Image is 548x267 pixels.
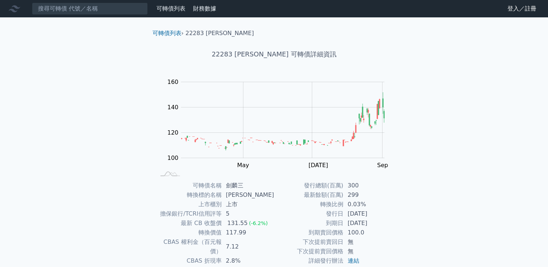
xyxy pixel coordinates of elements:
[155,200,222,209] td: 上市櫃別
[274,256,343,266] td: 詳細發行辦法
[343,181,393,190] td: 300
[193,5,216,12] a: 財務數據
[155,237,222,256] td: CBAS 權利金（百元報價）
[155,256,222,266] td: CBAS 折現率
[274,190,343,200] td: 最新餘額(百萬)
[222,200,274,209] td: 上市
[222,209,274,219] td: 5
[222,237,274,256] td: 7.12
[226,219,249,228] div: 131.55
[274,209,343,219] td: 發行日
[167,79,179,85] tspan: 160
[156,5,185,12] a: 可轉債列表
[343,200,393,209] td: 0.03%
[155,209,222,219] td: 擔保銀行/TCRI信用評等
[163,79,395,169] g: Chart
[309,162,328,169] tspan: [DATE]
[155,181,222,190] td: 可轉債名稱
[343,247,393,256] td: 無
[155,228,222,237] td: 轉換價值
[152,29,184,38] li: ›
[512,232,548,267] iframe: Chat Widget
[377,162,388,169] tspan: Sep
[237,162,249,169] tspan: May
[167,129,179,136] tspan: 120
[274,219,343,228] td: 到期日
[274,200,343,209] td: 轉換比例
[274,181,343,190] td: 發行總額(百萬)
[274,247,343,256] td: 下次提前賣回價格
[152,30,181,37] a: 可轉債列表
[222,181,274,190] td: 劍麟三
[185,29,254,38] li: 22283 [PERSON_NAME]
[155,190,222,200] td: 轉換標的名稱
[167,104,179,111] tspan: 140
[167,154,179,161] tspan: 100
[222,256,274,266] td: 2.8%
[249,220,268,226] span: (-6.2%)
[343,219,393,228] td: [DATE]
[343,237,393,247] td: 無
[32,3,148,15] input: 搜尋可轉債 代號／名稱
[343,228,393,237] td: 100.0
[222,228,274,237] td: 117.99
[348,257,359,264] a: 連結
[502,3,542,14] a: 登入／註冊
[147,49,402,59] h1: 22283 [PERSON_NAME] 可轉債詳細資訊
[274,228,343,237] td: 到期賣回價格
[222,190,274,200] td: [PERSON_NAME]
[274,237,343,247] td: 下次提前賣回日
[343,190,393,200] td: 299
[155,219,222,228] td: 最新 CB 收盤價
[343,209,393,219] td: [DATE]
